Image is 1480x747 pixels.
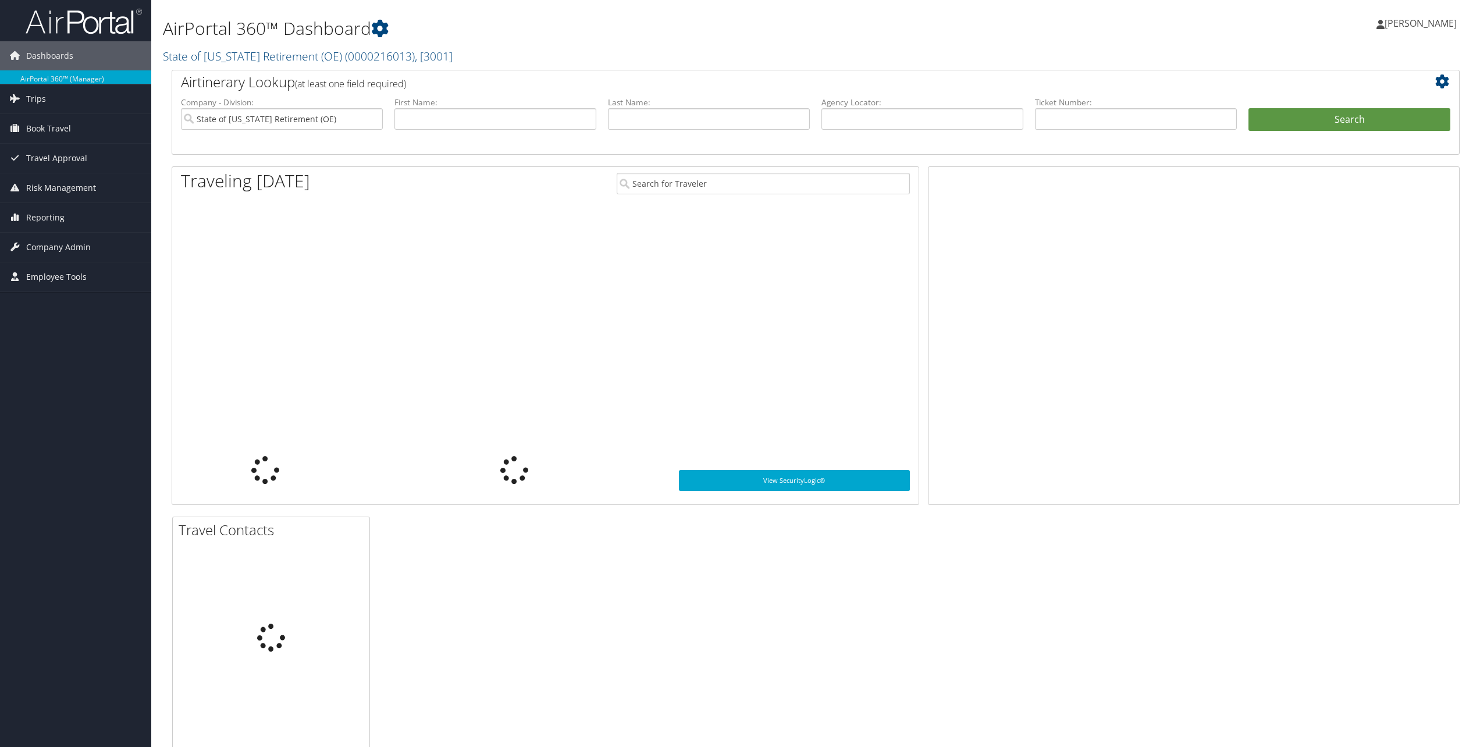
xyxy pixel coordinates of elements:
span: , [ 3001 ] [415,48,453,64]
a: State of [US_STATE] Retirement (OE) [163,48,453,64]
span: ( 0000216013 ) [345,48,415,64]
span: Trips [26,84,46,113]
span: Company Admin [26,233,91,262]
label: Agency Locator: [821,97,1023,108]
label: Ticket Number: [1035,97,1237,108]
span: Employee Tools [26,262,87,291]
h1: Traveling [DATE] [181,169,310,193]
label: Company - Division: [181,97,383,108]
a: View SecurityLogic® [679,470,910,491]
h2: Airtinerary Lookup [181,72,1343,92]
button: Search [1248,108,1450,131]
span: Travel Approval [26,144,87,173]
span: Book Travel [26,114,71,143]
label: First Name: [394,97,596,108]
a: [PERSON_NAME] [1376,6,1468,41]
img: airportal-logo.png [26,8,142,35]
span: [PERSON_NAME] [1385,17,1457,30]
span: Dashboards [26,41,73,70]
input: Search for Traveler [617,173,910,194]
h2: Travel Contacts [179,520,369,540]
span: Reporting [26,203,65,232]
span: Risk Management [26,173,96,202]
label: Last Name: [608,97,810,108]
h1: AirPortal 360™ Dashboard [163,16,1033,41]
span: (at least one field required) [295,77,406,90]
